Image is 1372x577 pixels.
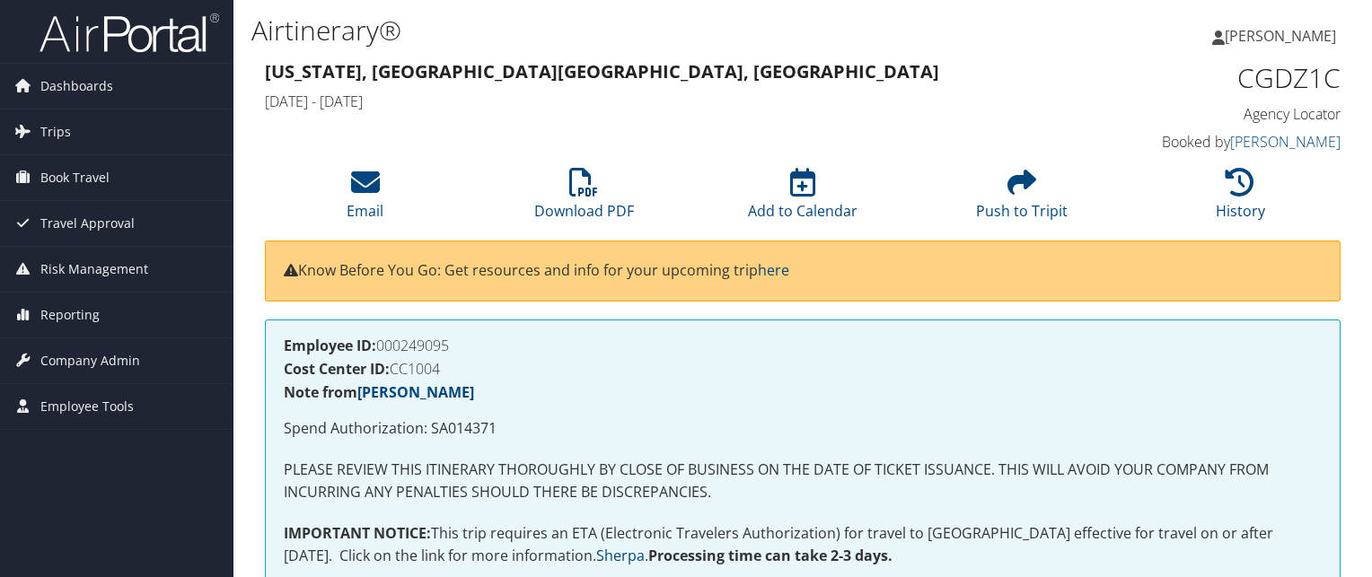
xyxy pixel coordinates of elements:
span: Company Admin [40,338,140,383]
strong: Processing time can take 2-3 days. [648,546,893,565]
h1: CGDZ1C [1092,59,1341,97]
a: Download PDF [534,178,634,221]
span: Employee Tools [40,384,134,429]
img: airportal-logo.png [40,12,219,54]
a: [PERSON_NAME] [1212,9,1354,63]
a: Add to Calendar [748,178,857,221]
a: Email [347,178,383,221]
p: Spend Authorization: SA014371 [284,417,1322,441]
a: [PERSON_NAME] [357,382,474,402]
h4: Booked by [1092,132,1341,152]
p: PLEASE REVIEW THIS ITINERARY THOROUGHLY BY CLOSE OF BUSINESS ON THE DATE OF TICKET ISSUANCE. THIS... [284,459,1322,504]
span: Travel Approval [40,201,135,246]
span: [PERSON_NAME] [1225,26,1336,46]
strong: IMPORTANT NOTICE: [284,523,431,543]
span: Trips [40,109,71,154]
h4: Agency Locator [1092,104,1341,124]
span: Book Travel [40,155,110,200]
h4: [DATE] - [DATE] [265,92,1065,111]
a: [PERSON_NAME] [1230,132,1341,152]
p: This trip requires an ETA (Electronic Travelers Authorization) for travel to [GEOGRAPHIC_DATA] ef... [284,522,1322,568]
p: Know Before You Go: Get resources and info for your upcoming trip [284,259,1322,283]
span: Dashboards [40,64,113,109]
strong: Employee ID: [284,336,376,355]
h1: Airtinerary® [251,12,987,49]
strong: Cost Center ID: [284,359,390,379]
strong: [US_STATE], [GEOGRAPHIC_DATA] [GEOGRAPHIC_DATA], [GEOGRAPHIC_DATA] [265,59,939,83]
strong: Note from [284,382,474,402]
a: Push to Tripit [976,178,1068,221]
a: Sherpa [596,546,645,565]
h4: 000249095 [284,338,1322,353]
h4: CC1004 [284,362,1322,376]
span: Reporting [40,293,100,337]
span: Risk Management [40,247,148,292]
a: here [758,260,789,280]
a: History [1216,178,1265,221]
